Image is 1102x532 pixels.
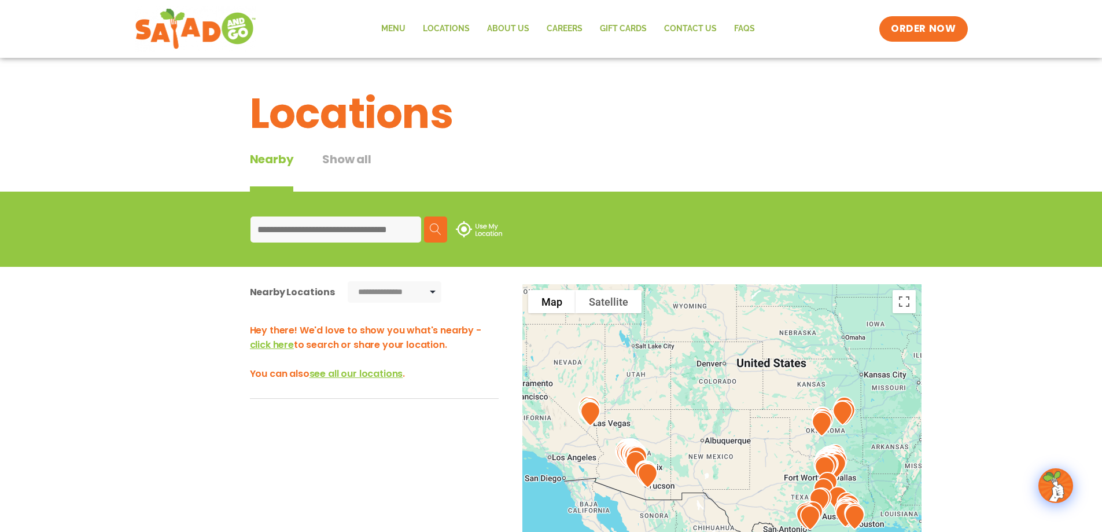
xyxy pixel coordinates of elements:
div: Tabbed content [250,151,400,192]
img: use-location.svg [456,221,502,237]
a: Careers [538,16,591,42]
a: GIFT CARDS [591,16,655,42]
button: Show all [322,151,371,192]
h3: Hey there! We'd love to show you what's nearby - to search or share your location. You can also . [250,323,499,381]
div: Nearby Locations [250,285,335,299]
a: About Us [478,16,538,42]
div: Nearby [250,151,294,192]
img: new-SAG-logo-768×292 [135,6,257,52]
span: see all our locations [309,367,403,380]
span: ORDER NOW [891,22,956,36]
span: click here [250,338,294,351]
img: search.svg [430,223,441,235]
a: ORDER NOW [879,16,967,42]
nav: Menu [373,16,764,42]
button: Show street map [528,290,576,313]
a: Menu [373,16,414,42]
img: wpChatIcon [1040,469,1072,502]
button: Show satellite imagery [576,290,642,313]
a: Contact Us [655,16,725,42]
h1: Locations [250,82,853,145]
a: Locations [414,16,478,42]
button: Toggle fullscreen view [893,290,916,313]
a: FAQs [725,16,764,42]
